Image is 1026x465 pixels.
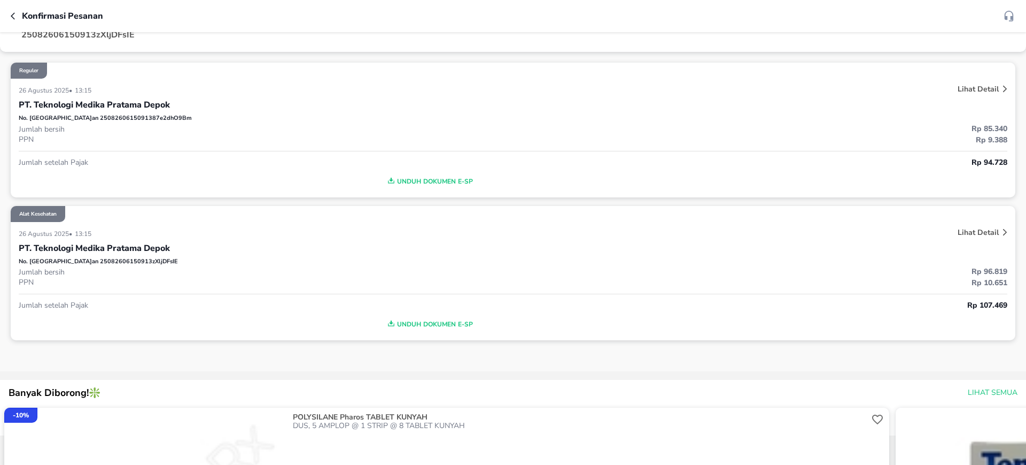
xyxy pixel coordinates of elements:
[23,317,835,331] span: Unduh Dokumen e-SP
[958,84,999,94] p: Lihat Detail
[19,242,170,255] p: PT. Teknologi Medika Pratama Depok
[513,300,1007,311] p: Rp 107.469
[513,277,1007,288] p: Rp 10.651
[19,257,178,266] p: No. [GEOGRAPHIC_DATA]an 25082606150913zXljDFsIE
[19,134,513,144] p: PPN
[13,410,29,420] p: - 10 %
[968,386,1017,400] span: Lihat Semua
[513,157,1007,168] p: Rp 94.728
[19,157,513,167] p: Jumlah setelah Pajak
[75,230,94,238] p: 13:15
[293,422,869,430] p: DUS, 5 AMPLOP @ 1 STRIP @ 8 TABLET KUNYAH
[19,210,57,218] p: Alat Kesehatan
[958,227,999,238] p: Lihat Detail
[21,28,1015,41] p: 25082606150913zXljDFsIE
[293,413,867,422] p: POLYSILANE Pharos TABLET KUNYAH
[19,230,75,238] p: 26 Agustus 2025 •
[19,67,38,74] p: Reguler
[23,174,835,188] span: Unduh Dokumen e-SP
[513,123,1007,134] p: Rp 85.340
[75,86,94,95] p: 13:15
[19,98,170,111] p: PT. Teknologi Medika Pratama Depok
[963,383,1020,403] button: Lihat Semua
[513,134,1007,146] p: Rp 9.388
[19,316,840,332] button: Unduh Dokumen e-SP
[19,277,513,287] p: PPN
[513,266,1007,277] p: Rp 96.819
[19,173,840,189] button: Unduh Dokumen e-SP
[19,124,513,134] p: Jumlah bersih
[19,300,513,310] p: Jumlah setelah Pajak
[19,86,75,95] p: 26 Agustus 2025 •
[19,114,192,123] p: No. [GEOGRAPHIC_DATA]an 2508260615091387e2dhO9Bm
[22,10,103,22] p: Konfirmasi pesanan
[19,267,513,277] p: Jumlah bersih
